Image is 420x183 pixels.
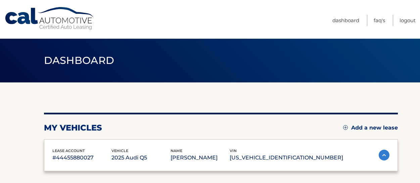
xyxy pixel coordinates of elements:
a: Add a new lease [343,124,398,131]
p: #44455880027 [52,153,111,162]
a: Dashboard [332,15,359,26]
img: accordion-active.svg [379,150,389,160]
span: name [171,148,182,153]
a: FAQ's [374,15,385,26]
span: lease account [52,148,85,153]
p: [US_VEHICLE_IDENTIFICATION_NUMBER] [230,153,343,162]
span: vin [230,148,237,153]
h2: my vehicles [44,123,102,133]
a: Logout [400,15,416,26]
img: add.svg [343,125,348,130]
p: 2025 Audi Q5 [111,153,171,162]
span: vehicle [111,148,128,153]
span: Dashboard [44,54,114,67]
a: Cal Automotive [4,7,95,31]
p: [PERSON_NAME] [171,153,230,162]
